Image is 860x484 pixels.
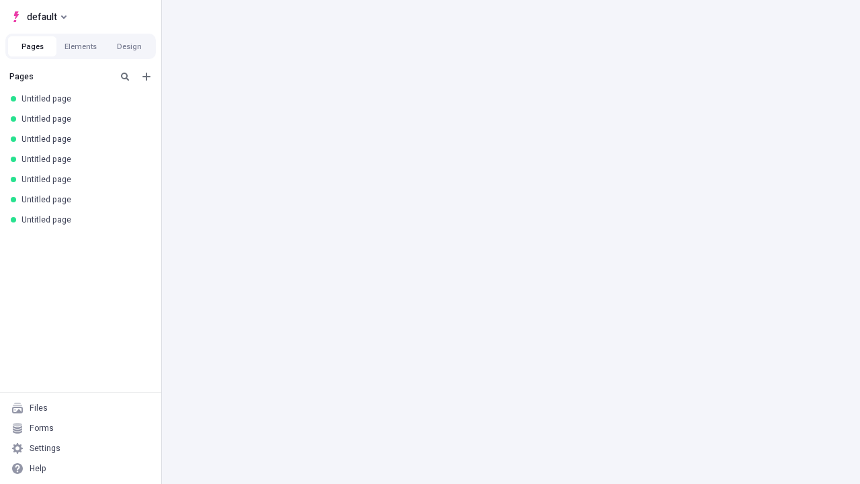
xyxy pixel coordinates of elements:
div: Settings [30,443,60,454]
div: Untitled page [21,134,145,145]
div: Untitled page [21,114,145,124]
div: Pages [9,71,112,82]
div: Untitled page [21,194,145,205]
div: Untitled page [21,93,145,104]
button: Elements [56,36,105,56]
div: Help [30,463,46,474]
div: Untitled page [21,174,145,185]
div: Untitled page [21,214,145,225]
button: Select site [5,7,72,27]
button: Design [105,36,153,56]
div: Files [30,403,48,413]
div: Untitled page [21,154,145,165]
div: Forms [30,423,54,434]
button: Pages [8,36,56,56]
button: Add new [138,69,155,85]
span: default [27,9,57,25]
